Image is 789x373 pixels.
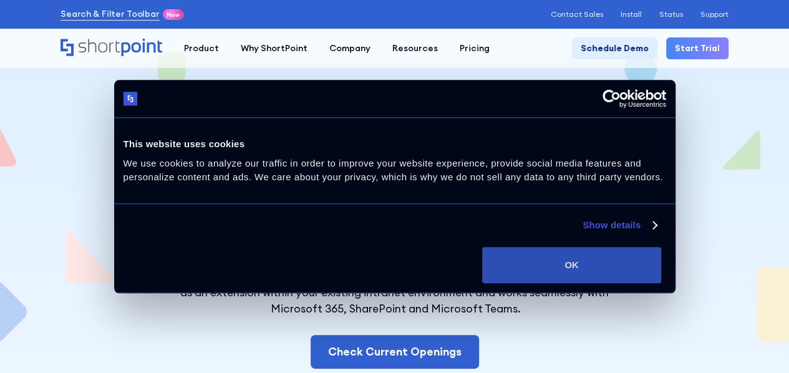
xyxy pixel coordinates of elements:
[700,10,728,19] a: Support
[61,39,162,57] a: Home
[572,37,657,59] a: Schedule Demo
[659,10,683,19] a: Status
[551,10,603,19] a: Contact Sales
[621,10,642,19] a: Install
[448,37,500,59] a: Pricing
[381,37,448,59] a: Resources
[184,42,219,55] div: Product
[173,37,230,59] a: Product
[482,247,661,283] button: OK
[230,37,318,59] a: Why ShortPoint
[123,92,138,106] img: logo
[666,37,728,59] a: Start Trial
[311,335,479,369] a: Check Current Openings
[564,228,789,373] iframe: Chat Widget
[61,7,160,21] a: Search & Filter Toolbar
[123,158,663,183] span: We use cookies to analyze our traffic in order to improve your website experience, provide social...
[241,42,307,55] div: Why ShortPoint
[392,42,438,55] div: Resources
[318,37,381,59] a: Company
[123,137,666,152] div: This website uses cookies
[583,218,656,233] a: Show details
[329,42,370,55] div: Company
[460,42,490,55] div: Pricing
[557,89,666,108] a: Usercentrics Cookiebot - opens in a new window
